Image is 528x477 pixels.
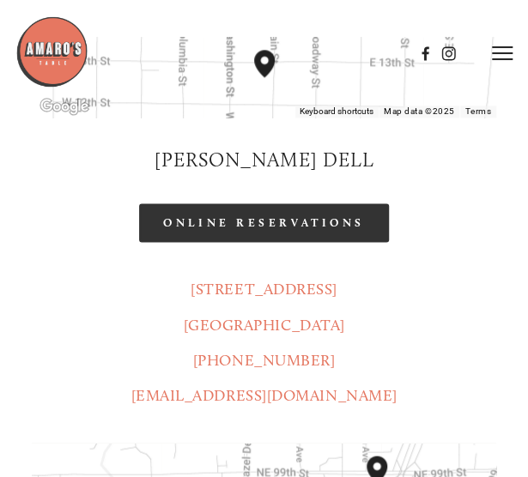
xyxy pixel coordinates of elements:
img: Amaro's Table [15,15,88,88]
a: [PHONE_NUMBER] [193,350,336,369]
h2: [PERSON_NAME] DELL [32,147,496,174]
a: Terms [464,106,491,116]
span: Map data ©2025 [384,106,455,116]
a: [EMAIL_ADDRESS][DOMAIN_NAME] [130,385,397,404]
button: Keyboard shortcuts [300,106,373,118]
div: Amaro's Table 1220 Main Street vancouver, United States [247,43,302,112]
a: [STREET_ADDRESS] [191,279,337,298]
a: Online Reservations [139,203,388,242]
a: [GEOGRAPHIC_DATA] [183,315,344,334]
